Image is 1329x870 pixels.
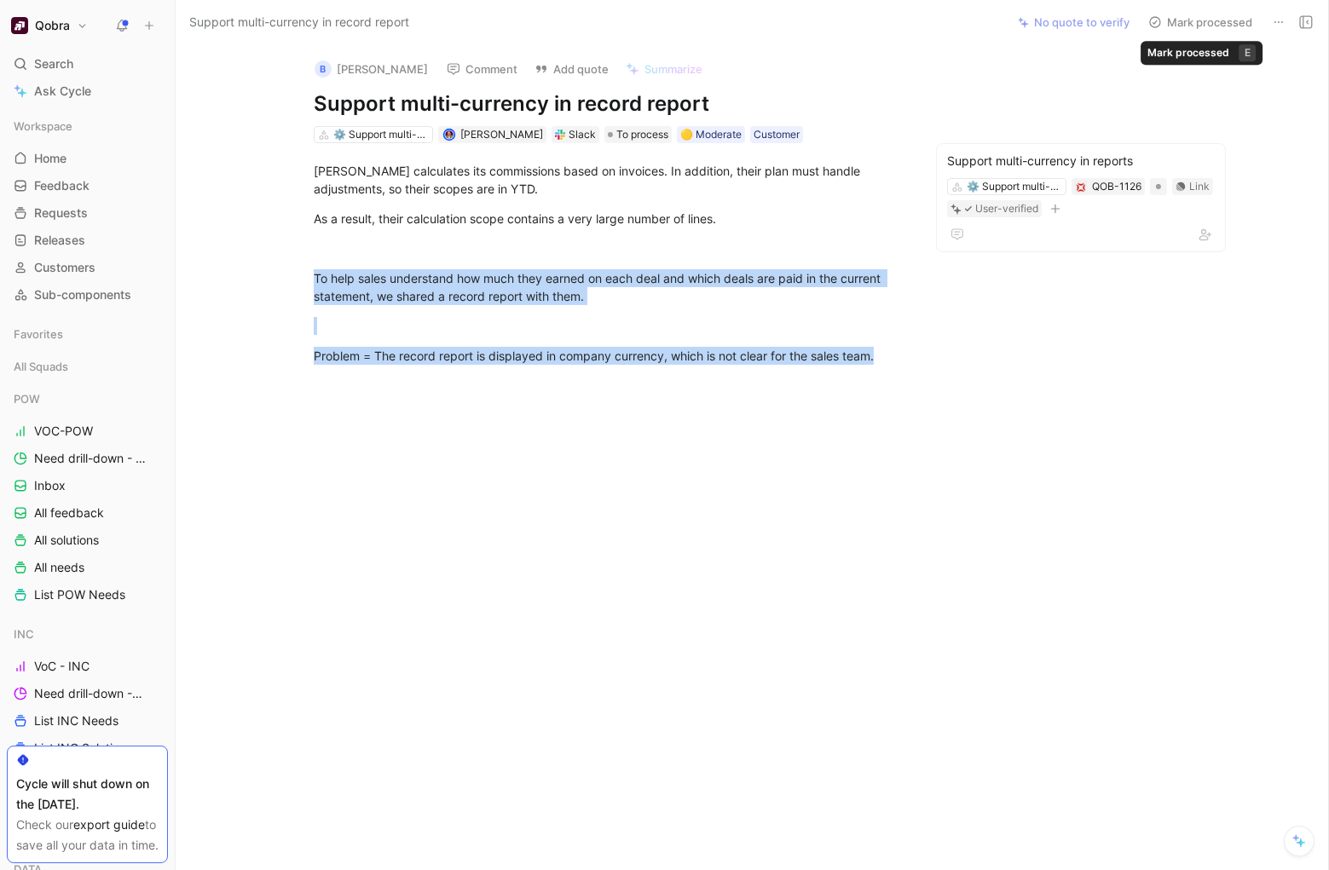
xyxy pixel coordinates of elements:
span: To process [616,126,668,143]
span: All needs [34,559,84,576]
span: POW [14,390,40,407]
span: Ask Cycle [34,81,91,101]
div: Slack [569,126,596,143]
button: Add quote [527,57,616,81]
a: Need drill-down - POW [7,446,168,471]
div: Mark processed [1147,44,1229,61]
a: All needs [7,555,168,580]
span: Releases [34,232,85,249]
div: ⚙️ Support multi-currency [967,178,1062,195]
span: Home [34,150,66,167]
span: Need drill-down - INC [34,685,146,702]
h1: Qobra [35,18,70,33]
div: POW [7,386,168,412]
div: Cycle will shut down on the [DATE]. [16,774,159,815]
div: POWVOC-POWNeed drill-down - POWInboxAll feedbackAll solutionsAll needsList POW Needs [7,386,168,608]
div: QOB-1126 [1092,178,1141,195]
span: Support multi-currency in record report [189,12,409,32]
span: List POW Needs [34,586,125,603]
div: B [315,60,332,78]
span: INC [14,625,34,642]
a: export guide [73,817,145,832]
div: INC [7,621,168,647]
div: All Squads [7,354,168,384]
a: List INC Needs [7,708,168,734]
span: Sub-components [34,286,131,303]
a: Home [7,146,168,171]
div: Favorites [7,321,168,347]
div: [PERSON_NAME] calculates its commissions based on invoices. In addition, their plan must handle a... [314,162,904,198]
span: All Squads [14,358,68,375]
span: List INC Needs [34,712,118,729]
a: Feedback [7,173,168,199]
span: Requests [34,205,88,222]
span: VOC-POW [34,423,93,440]
a: Need drill-down - INC [7,681,168,706]
span: VoC - INC [34,658,90,675]
a: Inbox [7,473,168,498]
span: [PERSON_NAME] [460,128,543,141]
button: B[PERSON_NAME] [307,56,436,82]
div: Customer [754,126,800,143]
span: All solutions [34,532,99,549]
div: ⚙️ Support multi-currency [333,126,429,143]
a: Customers [7,255,168,280]
a: List INC Solutions [7,735,168,761]
span: Search [34,54,73,74]
button: 💢 [1075,181,1087,193]
div: Search [7,51,168,77]
div: Link [1189,178,1210,195]
span: Need drill-down - POW [34,450,147,467]
div: Problem = The record report is displayed in company currency, which is not clear for the sales team. [314,347,904,365]
button: Comment [439,57,525,81]
div: 🟡 Moderate [680,126,742,143]
div: To process [604,126,672,143]
a: Releases [7,228,168,253]
button: No quote to verify [1010,10,1137,34]
a: List POW Needs [7,582,168,608]
span: Workspace [14,118,72,135]
span: All feedback [34,504,104,521]
a: VOC-POW [7,418,168,444]
a: VoC - INC [7,654,168,679]
div: All Squads [7,354,168,379]
div: Check our to save all your data in time. [16,815,159,856]
button: Summarize [618,57,710,81]
span: Favorites [14,326,63,343]
h1: Support multi-currency in record report [314,90,904,118]
div: INCVoC - INCNeed drill-down - INCList INC NeedsList INC SolutionsInboxAll feedbackAll needs [7,621,168,843]
button: QobraQobra [7,14,92,37]
img: Qobra [11,17,28,34]
img: avatar [444,130,454,140]
span: Feedback [34,177,90,194]
a: Requests [7,200,168,226]
div: As a result, their calculation scope contains a very large number of lines. [314,210,904,228]
a: All solutions [7,527,168,553]
div: E [1239,44,1256,61]
a: Ask Cycle [7,78,168,104]
div: To help sales understand how much they earned on each deal and which deals are paid in the curren... [314,269,904,305]
button: Mark processed [1141,10,1260,34]
span: Inbox [34,477,66,494]
span: Summarize [644,61,702,77]
span: List INC Solutions [34,740,126,757]
div: User-verified [975,200,1038,217]
img: 💢 [1076,182,1086,193]
a: Sub-components [7,282,168,308]
div: Workspace [7,113,168,139]
div: Support multi-currency in reports [947,151,1215,171]
span: Customers [34,259,95,276]
a: All feedback [7,500,168,526]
